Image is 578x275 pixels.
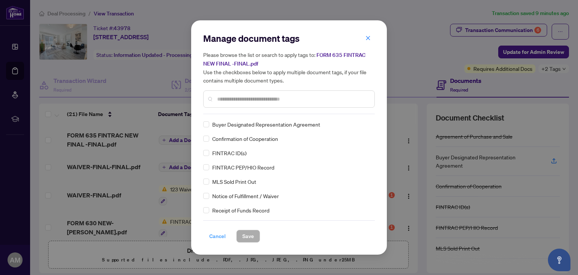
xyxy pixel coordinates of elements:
span: Receipt of Funds Record [212,206,269,214]
span: Notice of Fulfillment / Waiver [212,192,279,200]
button: Open asap [548,249,570,271]
span: Buyer Designated Representation Agreement [212,120,320,128]
h5: Please browse the list or search to apply tags to: Use the checkboxes below to apply multiple doc... [203,50,375,84]
span: FINTRAC ID(s) [212,149,246,157]
span: Cancel [209,230,226,242]
span: MLS Sold Print Out [212,177,256,186]
span: FINTRAC PEP/HIO Record [212,163,274,171]
span: close [365,35,371,41]
h2: Manage document tags [203,32,375,44]
span: Confirmation of Cooperation [212,134,278,143]
button: Save [236,230,260,243]
button: Cancel [203,230,232,243]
